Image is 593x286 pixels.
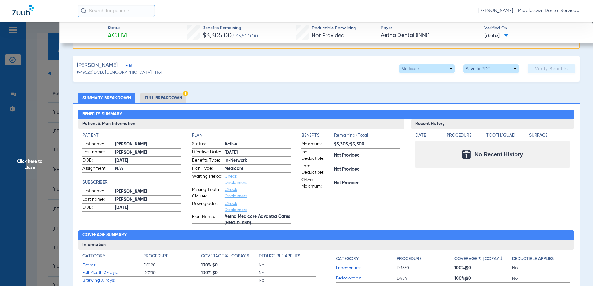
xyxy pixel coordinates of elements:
[454,265,512,271] span: 100% $0
[82,270,143,276] span: Full Mouth X-rays:
[465,276,466,281] span: |
[81,8,86,14] img: Search Icon
[301,132,334,139] h4: Benefits
[212,263,212,267] span: |
[381,25,479,31] span: Payer
[82,253,143,262] app-breakdown-title: Category
[192,173,222,186] span: Waiting Period:
[336,256,359,262] h4: Category
[192,165,222,173] span: Plan Type:
[415,132,441,139] h4: Date
[225,149,291,156] span: [DATE]
[512,265,570,271] span: No
[78,230,574,240] h2: Coverage Summary
[484,32,508,40] span: [DATE]
[301,132,334,141] app-breakdown-title: Benefits
[143,253,168,259] h4: Procedure
[225,217,291,223] span: Aetna Medicare Advantra Cares (HMO D-SNP)
[82,253,105,259] h4: Category
[454,253,512,264] app-breakdown-title: Coverage % | Copay $
[125,63,131,69] span: Edit
[447,132,484,139] h4: Procedure
[225,166,291,172] span: Medicare
[447,132,484,141] app-breakdown-title: Procedure
[462,150,471,159] img: Calendar
[115,188,181,195] span: [PERSON_NAME]
[82,179,181,186] h4: Subscriber
[397,256,421,262] h4: Procedure
[143,262,201,268] span: D0120
[192,187,222,200] span: Missing Tooth Clause:
[312,25,356,32] span: Deductible Remaining
[82,132,181,139] h4: Patient
[108,32,129,40] span: Active
[475,151,523,158] span: No Recent History
[115,149,181,156] span: [PERSON_NAME]
[201,253,259,262] app-breakdown-title: Coverage % | Copay $
[334,141,400,148] span: $3,305/$3,500
[529,132,570,141] app-breakdown-title: Surface
[82,188,113,195] span: First name:
[562,256,593,286] iframe: Chat Widget
[463,64,519,73] button: Save to PDF
[12,5,34,15] img: Zuub Logo
[334,166,400,173] span: Not Provided
[301,141,332,148] span: Maximum:
[183,91,188,96] img: Hazard
[78,110,574,119] h2: Benefits Summary
[225,174,247,185] a: Check Disclaimers
[115,205,181,211] span: [DATE]
[301,149,332,162] span: Ind. Deductible:
[115,166,181,172] span: N/A
[78,240,574,250] h3: Information
[78,5,155,17] input: Search for patients
[192,141,222,148] span: Status:
[82,204,113,212] span: DOB:
[201,262,259,268] span: 100% $0
[259,277,316,284] span: No
[225,158,291,164] span: In-Network
[82,149,113,156] span: Last name:
[411,119,574,129] h3: Recent History
[78,119,405,129] h3: Patient & Plan Information
[486,132,527,139] h4: Tooth/Quad
[334,132,400,141] span: Remaining/Total
[312,33,345,38] span: Not Provided
[259,270,316,276] span: No
[115,141,181,148] span: [PERSON_NAME]
[82,141,113,148] span: First name:
[512,253,570,264] app-breakdown-title: Deductible Applies
[336,253,397,264] app-breakdown-title: Category
[336,265,397,271] span: Endodontics:
[78,93,135,103] li: Summary Breakdown
[212,271,212,275] span: |
[232,34,258,39] span: / $3,500.00
[82,165,113,173] span: Assignment:
[203,32,232,39] span: $3,305.00
[115,197,181,203] span: [PERSON_NAME]
[82,277,143,284] span: Bitewing X-rays:
[465,266,466,270] span: |
[415,132,441,141] app-breakdown-title: Date
[192,132,291,139] h4: Plan
[336,275,397,282] span: Periodontics:
[512,275,570,282] span: No
[478,8,581,14] span: [PERSON_NAME] - Middletown Dental Services
[259,253,316,262] app-breakdown-title: Deductible Applies
[192,214,222,223] span: Plan Name:
[301,177,332,190] span: Ortho Maximum:
[82,262,143,269] span: Exams:
[259,262,316,268] span: No
[397,275,454,282] span: D4341
[225,188,247,198] a: Check Disclaimers
[484,25,583,32] span: Verified On
[334,180,400,186] span: Not Provided
[334,152,400,159] span: Not Provided
[192,149,222,156] span: Effective Date:
[201,253,249,259] h4: Coverage % | Copay $
[512,256,554,262] h4: Deductible Applies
